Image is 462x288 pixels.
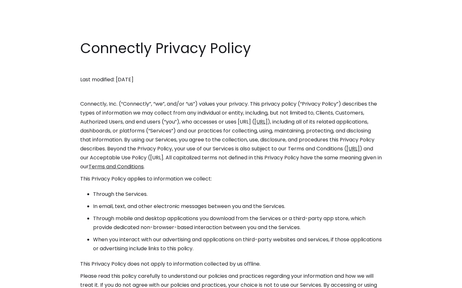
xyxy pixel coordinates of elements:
[89,163,144,170] a: Terms and Conditions
[13,277,38,286] ul: Language list
[80,174,382,183] p: This Privacy Policy applies to information we collect:
[80,87,382,96] p: ‍
[346,145,360,152] a: [URL]
[80,100,382,171] p: Connectly, Inc. (“Connectly”, “we”, and/or “us”) values your privacy. This privacy policy (“Priva...
[80,38,382,58] h1: Connectly Privacy Policy
[80,63,382,72] p: ‍
[6,276,38,286] aside: Language selected: English
[80,75,382,84] p: Last modified: [DATE]
[93,190,382,199] li: Through the Services.
[254,118,268,125] a: [URL]
[93,202,382,211] li: In email, text, and other electronic messages between you and the Services.
[93,235,382,253] li: When you interact with our advertising and applications on third-party websites and services, if ...
[93,214,382,232] li: Through mobile and desktop applications you download from the Services or a third-party app store...
[80,260,382,268] p: This Privacy Policy does not apply to information collected by us offline.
